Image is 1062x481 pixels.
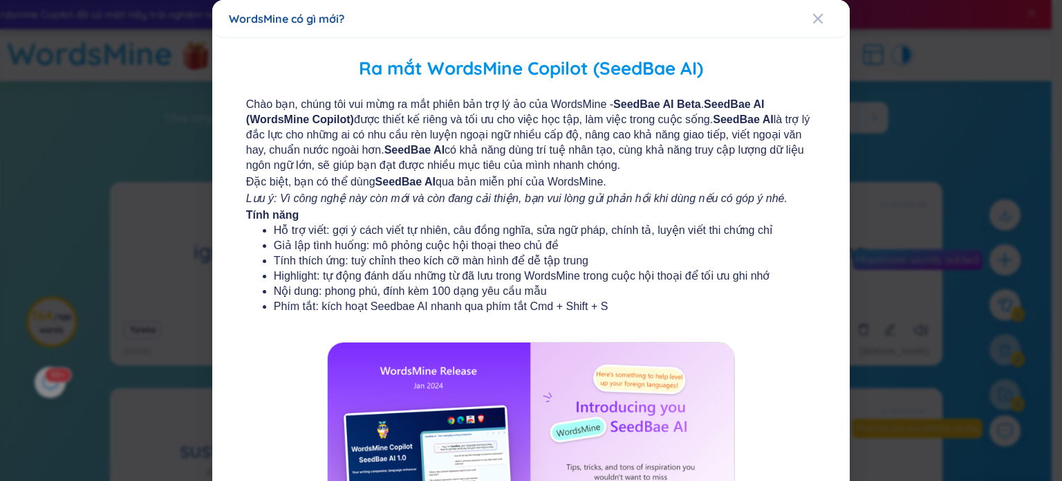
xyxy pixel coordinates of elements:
[246,174,816,190] span: Đặc biệt, bạn có thể dùng qua bản miễn phí của WordsMine.
[246,209,299,221] b: Tính năng
[384,144,445,156] b: SeedBae AI
[613,98,701,110] b: SeedBae AI Beta
[274,238,788,253] li: Giả lập tình huống: mô phỏng cuộc hội thoại theo chủ đề
[274,223,788,238] li: Hỗ trợ viết: gợi ý cách viết tự nhiên, câu đồng nghĩa, sửa ngữ pháp, chính tả, luyện viết thi chứ...
[375,176,436,188] b: SeedBae AI
[229,11,833,26] div: WordsMine có gì mới?
[274,284,788,299] li: Nội dung: phong phú, đính kèm 100 dạng yêu cầu mẫu
[274,269,788,284] li: Highlight: tự động đánh dấu những từ đã lưu trong WordsMine trong cuộc hội thoại để tối ưu ghi nhớ
[274,253,788,269] li: Tính thích ứng: tuỳ chỉnh theo kích cỡ màn hình để dễ tập trung
[713,114,773,125] b: SeedBae AI
[246,98,765,125] b: SeedBae AI (WordsMine Copilot)
[246,192,788,204] i: Lưu ý: Vì công nghệ này còn mới và còn đang cải thiện, bạn vui lòng gửi phản hồi khi dùng nếu có ...
[232,55,830,83] h2: Ra mắt WordsMine Copilot (SeedBae AI)
[246,97,816,173] span: Chào bạn, chúng tôi vui mừng ra mắt phiên bản trợ lý ảo của WordsMine - . được thiết kế riêng và ...
[274,299,788,314] li: Phím tắt: kích hoạt Seedbae AI nhanh qua phím tắt Cmd + Shift + S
